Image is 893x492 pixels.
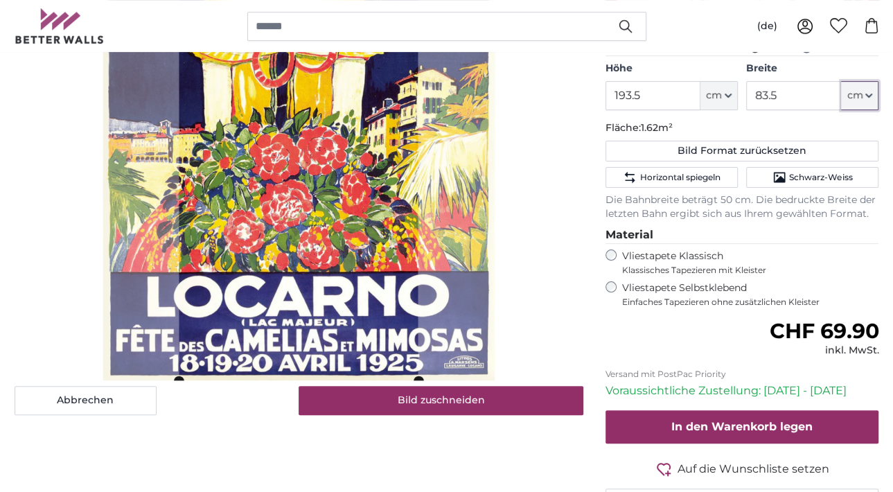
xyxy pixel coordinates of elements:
span: In den Warenkorb legen [671,420,813,433]
button: cm [841,81,878,110]
button: (de) [746,14,788,39]
p: Versand mit PostPac Priority [605,369,879,380]
span: Einfaches Tapezieren ohne zusätzlichen Kleister [622,297,879,308]
label: Breite [746,62,878,76]
button: Bild Format zurücksetzen [605,141,879,161]
span: Auf die Wunschliste setzen [678,461,829,477]
span: Horizontal spiegeln [639,172,720,183]
label: Vliestapete Selbstklebend [622,281,879,308]
span: cm [706,89,722,103]
label: Vliestapete Klassisch [622,249,867,276]
button: Schwarz-Weiss [746,167,878,188]
span: CHF 69.90 [769,318,878,344]
button: In den Warenkorb legen [605,410,879,443]
p: Die Bahnbreite beträgt 50 cm. Die bedruckte Breite der letzten Bahn ergibt sich aus Ihrem gewählt... [605,193,879,221]
span: cm [847,89,863,103]
p: Fläche: [605,121,879,135]
span: Klassisches Tapezieren mit Kleister [622,265,867,276]
p: Voraussichtliche Zustellung: [DATE] - [DATE] [605,383,879,399]
button: cm [700,81,738,110]
div: inkl. MwSt. [769,344,878,358]
button: Auf die Wunschliste setzen [605,460,879,477]
button: Abbrechen [15,386,157,415]
span: Schwarz-Weiss [789,172,852,183]
label: Höhe [605,62,738,76]
button: Horizontal spiegeln [605,167,738,188]
img: Betterwalls [15,8,105,44]
span: 1.62m² [641,121,673,134]
legend: Material [605,227,879,244]
button: Bild zuschneiden [299,386,583,415]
